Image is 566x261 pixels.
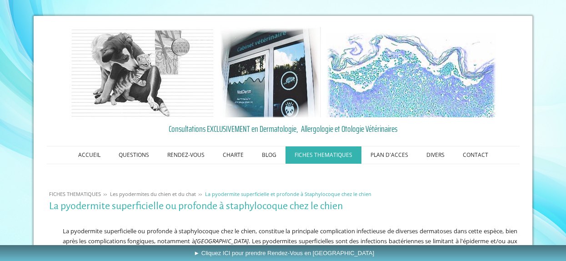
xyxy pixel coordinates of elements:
a: Consultations EXCLUSIVEMENT en Dermatologie, Allergologie et Otologie Vétérinaires [49,122,517,136]
span: FICHES THEMATIQUES [49,191,101,197]
span: ► Cliquez ICI pour prendre Rendez-Vous en [GEOGRAPHIC_DATA] [194,250,374,256]
a: ACCUEIL [69,146,110,164]
a: BLOG [253,146,286,164]
span: Les pyodermites du chien et du chat [110,191,196,197]
span: La pyodermite superficielle et profonde à Staphylocoque chez le chien [205,191,371,197]
a: FICHES THEMATIQUES [286,146,361,164]
a: La pyodermite superficielle et profonde à Staphylocoque chez le chien [203,191,374,197]
h1: La pyodermite superficielle ou profonde à staphylocoque chez le chien [49,201,517,212]
a: PLAN D'ACCES [361,146,417,164]
a: CONTACT [454,146,497,164]
a: CHARTE [214,146,253,164]
a: RENDEZ-VOUS [158,146,214,164]
em: [GEOGRAPHIC_DATA] [195,237,249,245]
a: DIVERS [417,146,454,164]
a: QUESTIONS [110,146,158,164]
a: FICHES THEMATIQUES [47,191,103,197]
a: Les pyodermites du chien et du chat [108,191,198,197]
